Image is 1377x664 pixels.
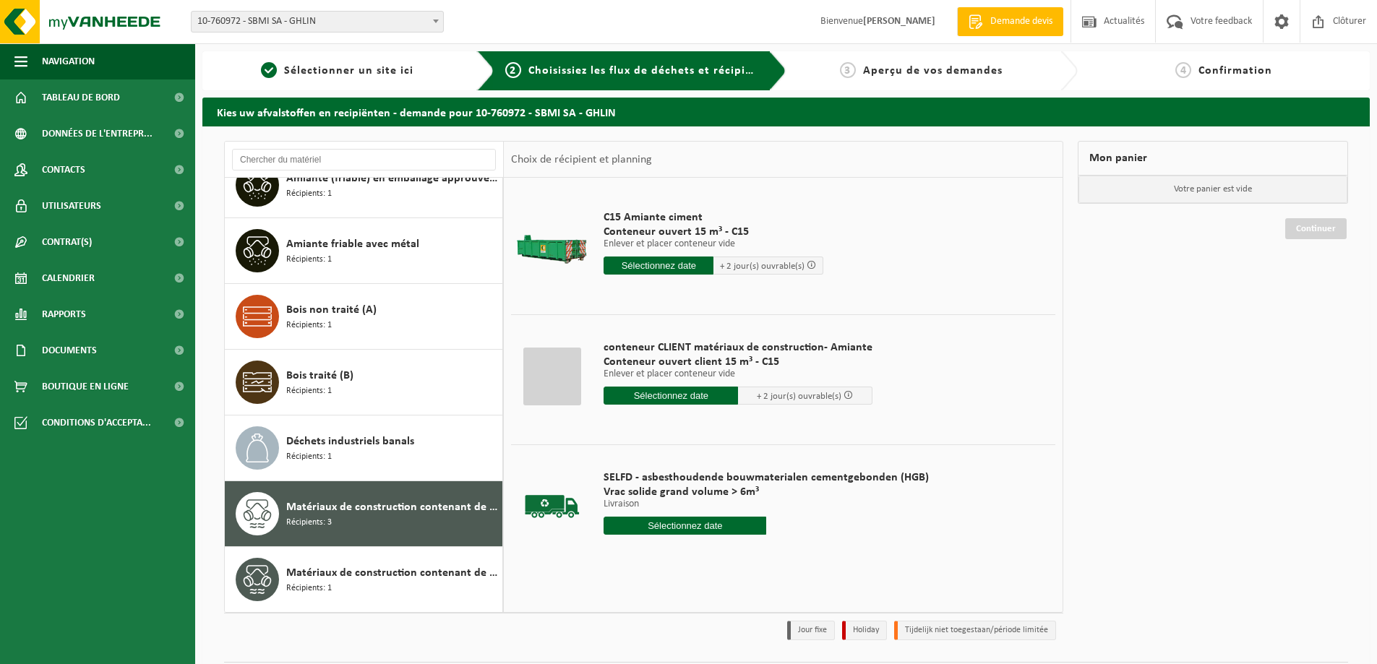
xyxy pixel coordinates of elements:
[286,564,499,582] span: Matériaux de construction contenant de l'amiante lié au ciment, bitume, plastique ou colle (non f...
[202,98,1370,126] h2: Kies uw afvalstoffen en recipiënten - demande pour 10-760972 - SBMI SA - GHLIN
[42,152,85,188] span: Contacts
[225,415,503,481] button: Déchets industriels banals Récipients: 1
[787,621,835,640] li: Jour fixe
[604,239,823,249] p: Enlever et placer conteneur vide
[42,116,153,152] span: Données de l'entrepr...
[1078,141,1348,176] div: Mon panier
[604,256,713,275] input: Sélectionnez date
[225,152,503,218] button: Amiante (friable) en emballage approuvé UN Récipients: 1
[757,392,841,401] span: + 2 jour(s) ouvrable(s)
[225,547,503,612] button: Matériaux de construction contenant de l'amiante lié au ciment, bitume, plastique ou colle (non f...
[505,62,521,78] span: 2
[604,225,823,239] span: Conteneur ouvert 15 m³ - C15
[232,149,496,171] input: Chercher du matériel
[1285,218,1347,239] a: Continuer
[42,405,151,441] span: Conditions d'accepta...
[604,485,929,499] span: Vrac solide grand volume > 6m³
[720,262,805,271] span: + 2 jour(s) ouvrable(s)
[842,621,887,640] li: Holiday
[42,224,92,260] span: Contrat(s)
[957,7,1063,36] a: Demande devis
[286,433,414,450] span: Déchets industriels banals
[261,62,277,78] span: 1
[286,301,377,319] span: Bois non traité (A)
[42,368,129,405] span: Boutique en ligne
[863,65,1003,77] span: Aperçu de vos demandes
[1078,176,1347,203] p: Votre panier est vide
[863,16,935,27] strong: [PERSON_NAME]
[286,499,499,516] span: Matériaux de construction contenant de l'amiante lié au ciment (non friable)
[286,367,353,384] span: Bois traité (B)
[225,218,503,284] button: Amiante friable avec métal Récipients: 1
[286,319,332,332] span: Récipients: 1
[286,170,499,187] span: Amiante (friable) en emballage approuvé UN
[225,350,503,415] button: Bois traité (B) Récipients: 1
[840,62,856,78] span: 3
[604,355,872,369] span: Conteneur ouvert client 15 m³ - C15
[286,582,332,595] span: Récipients: 1
[604,470,929,485] span: SELFD - asbesthoudende bouwmaterialen cementgebonden (HGB)
[604,517,766,535] input: Sélectionnez date
[604,340,872,355] span: conteneur CLIENT matériaux de construction- Amiante
[210,62,466,79] a: 1Sélectionner un site ici
[1198,65,1272,77] span: Confirmation
[42,260,95,296] span: Calendrier
[192,12,443,32] span: 10-760972 - SBMI SA - GHLIN
[604,499,929,509] p: Livraison
[604,210,823,225] span: C15 Amiante ciment
[286,253,332,267] span: Récipients: 1
[42,79,120,116] span: Tableau de bord
[286,450,332,464] span: Récipients: 1
[987,14,1056,29] span: Demande devis
[225,284,503,350] button: Bois non traité (A) Récipients: 1
[1175,62,1191,78] span: 4
[286,384,332,398] span: Récipients: 1
[42,296,86,332] span: Rapports
[504,142,659,178] div: Choix de récipient et planning
[42,43,95,79] span: Navigation
[42,332,97,368] span: Documents
[225,481,503,547] button: Matériaux de construction contenant de l'amiante lié au ciment (non friable) Récipients: 3
[286,516,332,530] span: Récipients: 3
[191,11,444,33] span: 10-760972 - SBMI SA - GHLIN
[894,621,1056,640] li: Tijdelijk niet toegestaan/période limitée
[604,387,738,405] input: Sélectionnez date
[604,369,872,379] p: Enlever et placer conteneur vide
[528,65,769,77] span: Choisissiez les flux de déchets et récipients
[286,187,332,201] span: Récipients: 1
[42,188,101,224] span: Utilisateurs
[284,65,413,77] span: Sélectionner un site ici
[286,236,419,253] span: Amiante friable avec métal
